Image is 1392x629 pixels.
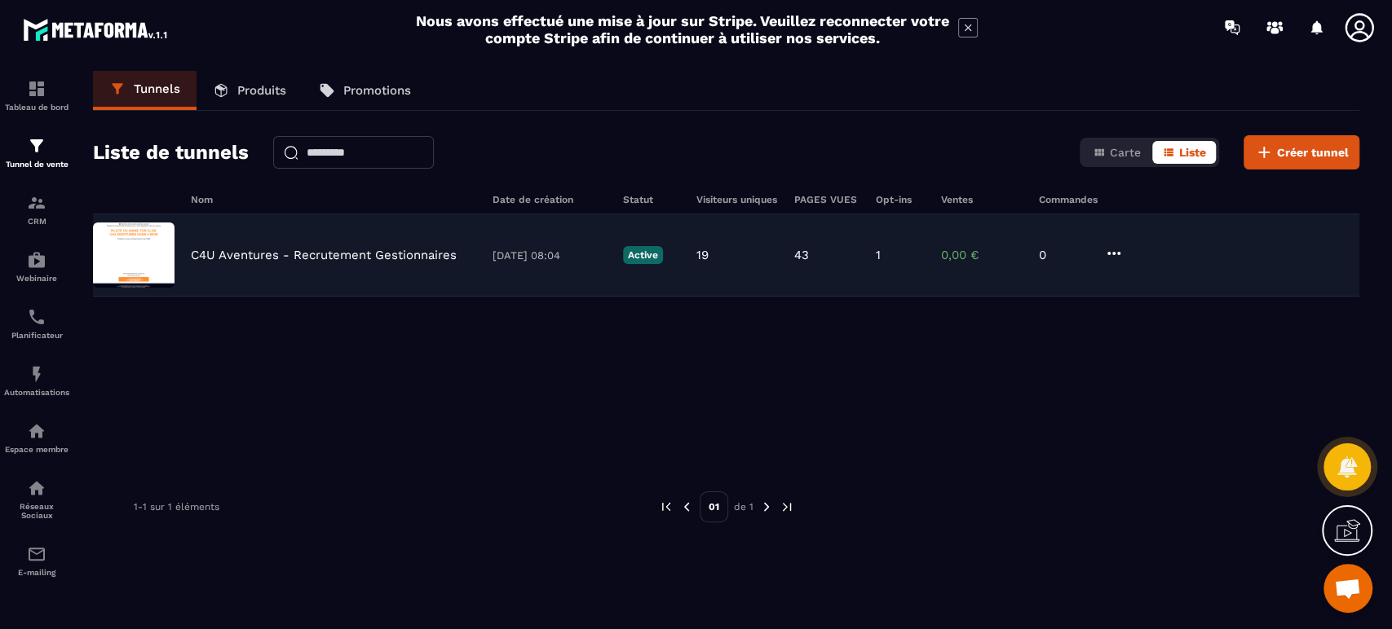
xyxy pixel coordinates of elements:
[4,532,69,589] a: emailemailE-mailing
[134,81,180,96] p: Tunnels
[303,71,427,110] a: Promotions
[4,103,69,112] p: Tableau de bord
[27,364,46,384] img: automations
[4,568,69,577] p: E-mailing
[1277,144,1349,161] span: Créer tunnel
[876,248,881,262] p: 1
[1110,146,1141,159] span: Carte
[4,67,69,124] a: formationformationTableau de bord
[876,194,925,205] h6: Opt-ins
[1324,564,1372,613] a: Ouvrir le chat
[27,421,46,441] img: automations
[191,194,476,205] h6: Nom
[4,352,69,409] a: automationsautomationsAutomatisations
[343,83,411,98] p: Promotions
[623,194,680,205] h6: Statut
[1152,141,1216,164] button: Liste
[27,250,46,270] img: automations
[1179,146,1206,159] span: Liste
[27,136,46,156] img: formation
[27,307,46,327] img: scheduler
[4,388,69,397] p: Automatisations
[1083,141,1151,164] button: Carte
[696,194,778,205] h6: Visiteurs uniques
[415,12,950,46] h2: Nous avons effectué une mise à jour sur Stripe. Veuillez reconnecter votre compte Stripe afin de ...
[941,194,1023,205] h6: Ventes
[4,409,69,466] a: automationsautomationsEspace membre
[23,15,170,44] img: logo
[93,71,197,110] a: Tunnels
[941,248,1023,262] p: 0,00 €
[27,478,46,498] img: social-network
[493,249,607,262] p: [DATE] 08:04
[4,331,69,340] p: Planificateur
[93,136,249,169] h2: Liste de tunnels
[493,194,607,205] h6: Date de création
[27,79,46,99] img: formation
[1039,194,1098,205] h6: Commandes
[700,491,728,522] p: 01
[4,181,69,238] a: formationformationCRM
[659,499,674,514] img: prev
[780,499,794,514] img: next
[27,193,46,213] img: formation
[1244,135,1359,169] button: Créer tunnel
[623,246,663,264] p: Active
[794,248,809,262] p: 43
[191,248,457,262] p: C4U Aventures - Recrutement Gestionnaires
[4,295,69,352] a: schedulerschedulerPlanificateur
[4,466,69,532] a: social-networksocial-networkRéseaux Sociaux
[237,83,286,98] p: Produits
[1039,248,1088,262] p: 0
[696,248,709,262] p: 19
[4,274,69,283] p: Webinaire
[4,217,69,226] p: CRM
[134,501,219,512] p: 1-1 sur 1 éléments
[794,194,860,205] h6: PAGES VUES
[4,160,69,169] p: Tunnel de vente
[734,500,753,513] p: de 1
[4,502,69,520] p: Réseaux Sociaux
[4,445,69,454] p: Espace membre
[759,499,774,514] img: next
[679,499,694,514] img: prev
[93,222,175,288] img: image
[4,124,69,181] a: formationformationTunnel de vente
[197,71,303,110] a: Produits
[27,544,46,564] img: email
[4,238,69,295] a: automationsautomationsWebinaire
